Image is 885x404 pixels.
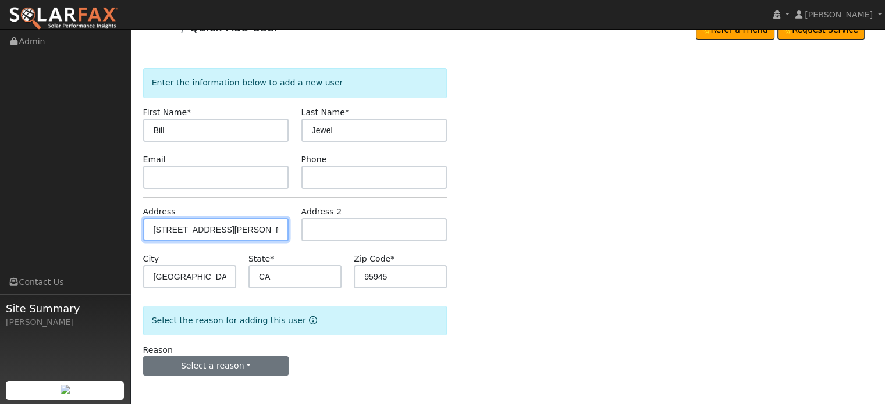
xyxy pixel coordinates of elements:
[187,108,191,117] span: Required
[143,356,289,376] button: Select a reason
[248,253,274,265] label: State
[151,22,177,31] a: Admin
[6,316,125,328] div: [PERSON_NAME]
[143,344,173,356] label: Reason
[6,301,125,316] span: Site Summary
[143,306,447,335] div: Select the reason for adding this user
[301,153,327,166] label: Phone
[301,106,349,119] label: Last Name
[143,106,191,119] label: First Name
[345,108,349,117] span: Required
[143,253,159,265] label: City
[696,20,774,40] a: Refer a Friend
[306,316,317,325] a: Reason for new user
[805,10,873,19] span: [PERSON_NAME]
[143,206,176,218] label: Address
[61,385,70,394] img: retrieve
[270,254,274,263] span: Required
[354,253,394,265] label: Zip Code
[777,20,865,40] a: Request Service
[301,206,342,218] label: Address 2
[143,153,166,166] label: Email
[143,68,447,98] div: Enter the information below to add a new user
[189,20,279,34] a: Quick Add User
[9,6,118,31] img: SolarFax
[390,254,394,263] span: Required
